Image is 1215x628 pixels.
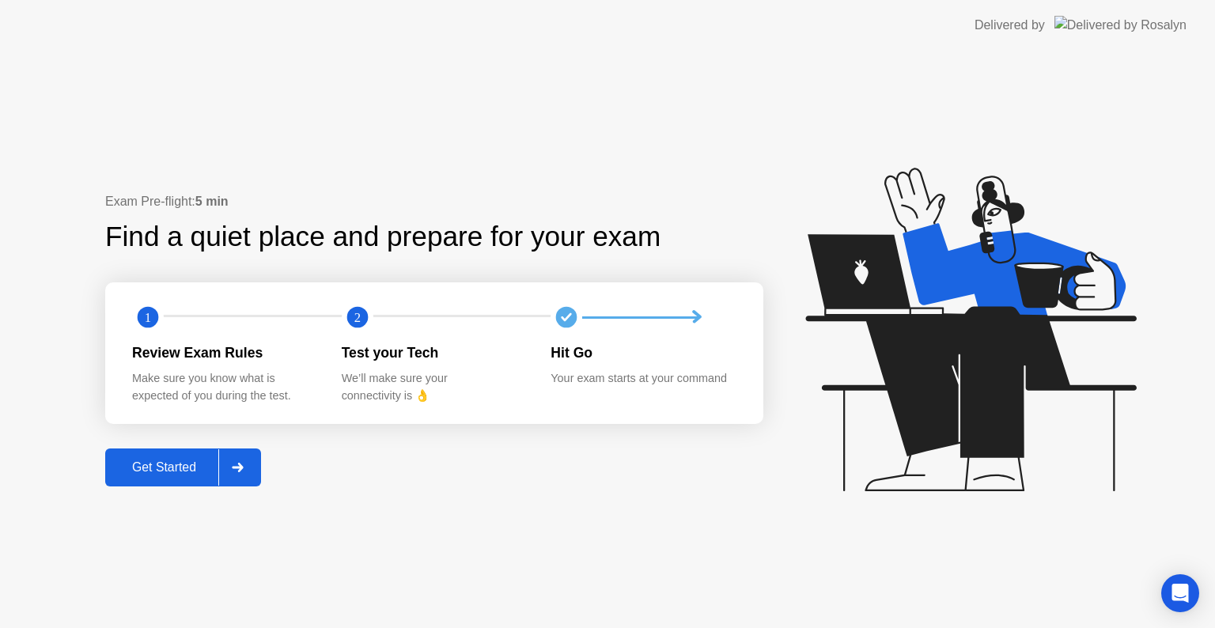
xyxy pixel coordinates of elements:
[551,370,735,388] div: Your exam starts at your command
[105,216,663,258] div: Find a quiet place and prepare for your exam
[551,342,735,363] div: Hit Go
[105,192,763,211] div: Exam Pre-flight:
[1161,574,1199,612] div: Open Intercom Messenger
[145,310,151,325] text: 1
[342,370,526,404] div: We’ll make sure your connectivity is 👌
[975,16,1045,35] div: Delivered by
[354,310,361,325] text: 2
[132,370,316,404] div: Make sure you know what is expected of you during the test.
[105,448,261,486] button: Get Started
[110,460,218,475] div: Get Started
[342,342,526,363] div: Test your Tech
[195,195,229,208] b: 5 min
[132,342,316,363] div: Review Exam Rules
[1054,16,1187,34] img: Delivered by Rosalyn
